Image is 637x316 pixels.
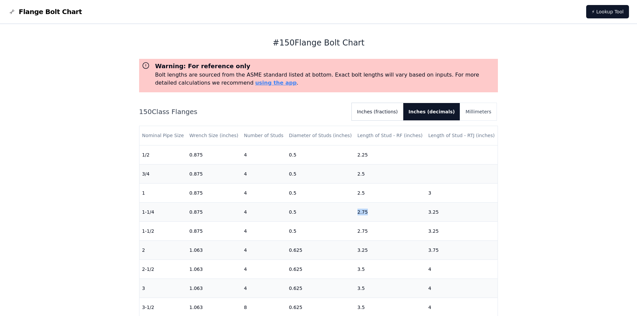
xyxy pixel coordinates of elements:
td: 2-1/2 [139,259,187,279]
button: Millimeters [460,103,497,120]
td: 3/4 [139,164,187,183]
td: 2.75 [355,221,426,240]
td: 4 [241,240,286,259]
td: 3.25 [426,202,498,221]
td: 0.5 [286,221,355,240]
td: 0.875 [187,164,241,183]
td: 2 [139,240,187,259]
a: Flange Bolt Chart LogoFlange Bolt Chart [8,7,82,16]
th: Nominal Pipe Size [139,126,187,145]
td: 3.25 [426,221,498,240]
td: 0.875 [187,145,241,164]
button: Inches (decimals) [403,103,460,120]
td: 3.5 [355,259,426,279]
th: Number of Studs [241,126,286,145]
a: using the app [255,80,297,86]
td: 2.5 [355,183,426,202]
td: 3.25 [355,240,426,259]
th: Length of Stud - RF (inches) [355,126,426,145]
td: 4 [241,202,286,221]
td: 0.875 [187,202,241,221]
button: Inches (fractions) [352,103,403,120]
td: 1-1/2 [139,221,187,240]
td: 3 [426,183,498,202]
td: 4 [426,279,498,298]
td: 1.063 [187,279,241,298]
td: 1-1/4 [139,202,187,221]
td: 4 [241,279,286,298]
th: Length of Stud - RTJ (inches) [426,126,498,145]
h2: 150 Class Flanges [139,107,346,116]
td: 1/2 [139,145,187,164]
td: 0.625 [286,279,355,298]
img: Flange Bolt Chart Logo [8,8,16,16]
h3: Warning: For reference only [155,62,496,71]
a: ⚡ Lookup Tool [586,5,629,18]
td: 0.625 [286,240,355,259]
td: 4 [426,259,498,279]
td: 2.5 [355,164,426,183]
td: 1.063 [187,259,241,279]
td: 0.875 [187,221,241,240]
td: 4 [241,259,286,279]
td: 0.5 [286,183,355,202]
td: 1 [139,183,187,202]
h1: # 150 Flange Bolt Chart [139,37,498,48]
p: Bolt lengths are sourced from the ASME standard listed at bottom. Exact bolt lengths will vary ba... [155,71,496,87]
td: 0.5 [286,164,355,183]
th: Wrench Size (inches) [187,126,241,145]
th: Diameter of Studs (inches) [286,126,355,145]
td: 4 [241,221,286,240]
td: 4 [241,145,286,164]
td: 1.063 [187,240,241,259]
td: 4 [241,164,286,183]
td: 0.5 [286,202,355,221]
td: 4 [241,183,286,202]
td: 0.625 [286,259,355,279]
span: Flange Bolt Chart [19,7,82,16]
td: 2.25 [355,145,426,164]
td: 3.75 [426,240,498,259]
td: 0.875 [187,183,241,202]
td: 3.5 [355,279,426,298]
td: 2.75 [355,202,426,221]
td: 0.5 [286,145,355,164]
td: 3 [139,279,187,298]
